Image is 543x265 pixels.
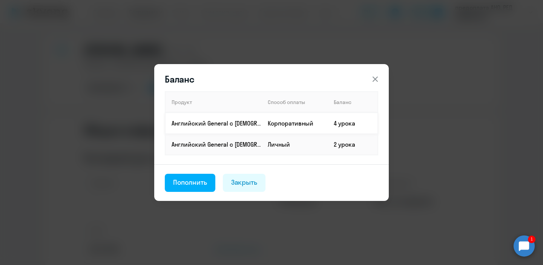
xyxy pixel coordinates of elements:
[172,119,261,127] p: Английский General с [DEMOGRAPHIC_DATA] преподавателем
[328,134,378,155] td: 2 урока
[328,113,378,134] td: 4 урока
[165,92,262,113] th: Продукт
[173,178,207,187] div: Пополнить
[262,113,328,134] td: Корпоративный
[328,92,378,113] th: Баланс
[172,140,261,149] p: Английский General с [DEMOGRAPHIC_DATA] преподавателем
[262,134,328,155] td: Личный
[154,73,389,85] header: Баланс
[262,92,328,113] th: Способ оплаты
[231,178,258,187] div: Закрыть
[223,174,266,192] button: Закрыть
[165,174,215,192] button: Пополнить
